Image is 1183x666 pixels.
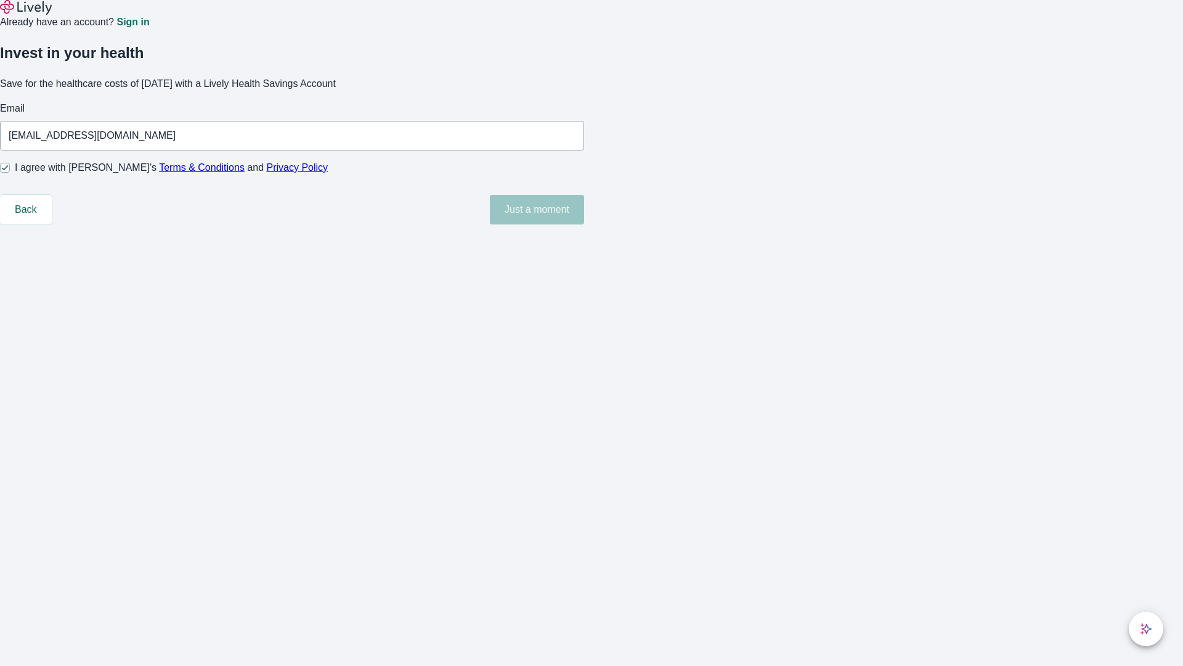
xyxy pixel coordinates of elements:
a: Terms & Conditions [159,162,245,173]
a: Sign in [116,17,149,27]
svg: Lively AI Assistant [1140,623,1152,635]
span: I agree with [PERSON_NAME]’s and [15,160,328,175]
button: chat [1129,612,1163,646]
a: Privacy Policy [267,162,328,173]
